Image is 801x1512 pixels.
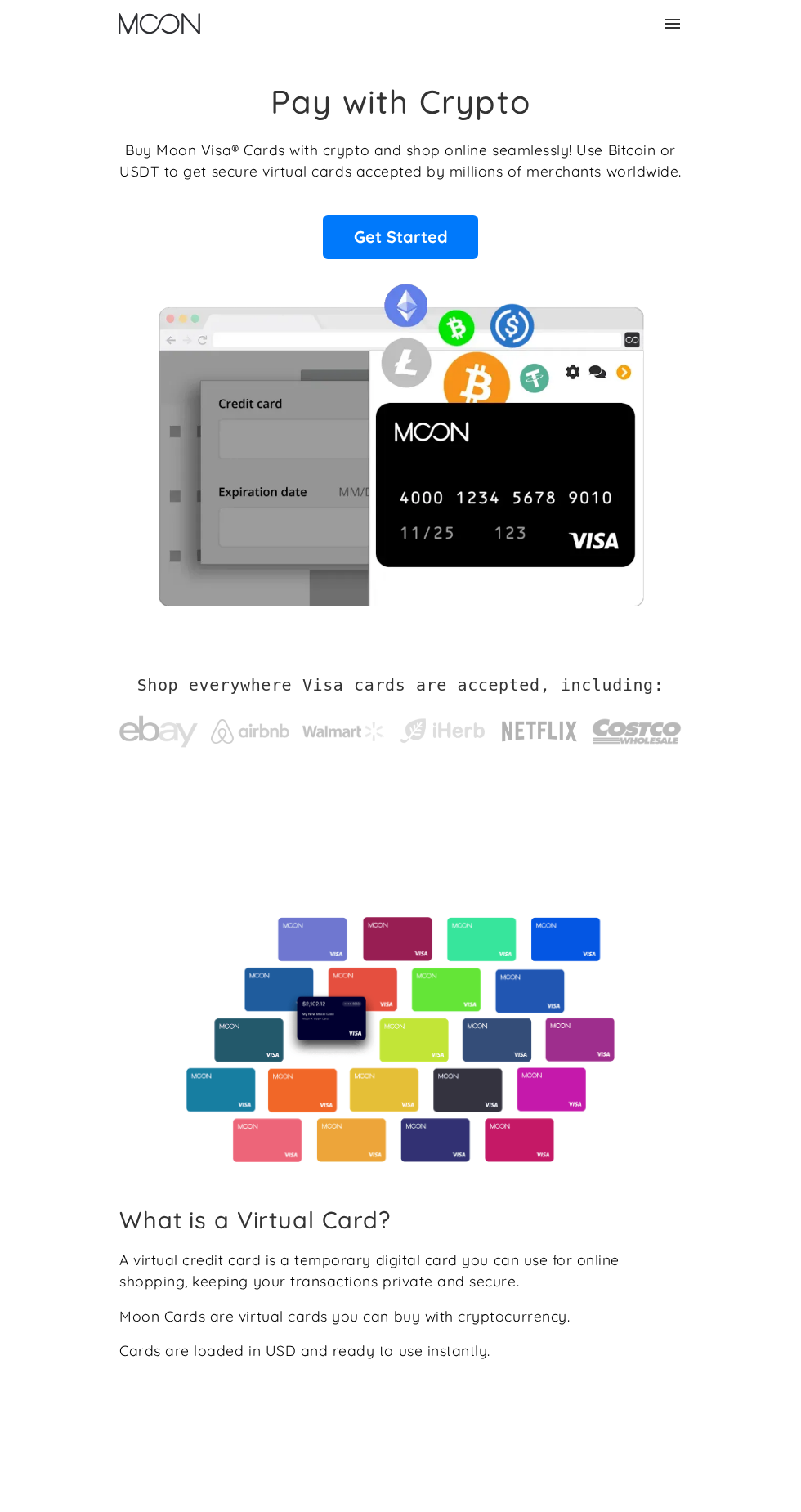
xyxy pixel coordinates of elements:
img: Costco [592,706,682,757]
img: Netflix [500,712,579,751]
img: Moon Logo [119,13,200,34]
img: Walmart [302,722,384,741]
a: iHerb [397,699,487,754]
a: Airbnb [211,703,289,752]
p: Buy Moon Visa® Cards with crypto and shop online seamlessly! Use Bitcoin or USDT to get secure vi... [119,139,682,182]
a: Costco [592,690,682,765]
div: A virtual credit card is a temporary digital card you can use for online shopping, keeping your t... [119,1249,682,1292]
div: Moon Cards are virtual cards you can buy with cryptocurrency. [119,1305,570,1326]
img: Airbnb [211,719,289,744]
a: home [119,13,200,34]
img: Virtual cards from Moon [184,917,617,1163]
h2: Shop everywhere Visa cards are accepted, including: [137,675,665,695]
a: Walmart [302,705,384,749]
h1: Pay with Crypto [271,82,530,121]
img: Moon Cards let you spend your crypto anywhere Visa is accepted. [119,272,682,606]
div: Cards are loaded in USD and ready to use instantly. [119,1340,490,1361]
a: Netflix [500,696,579,759]
h2: What is a Virtual Card? [119,1206,682,1234]
a: Get Started [323,215,478,259]
img: ebay [119,707,198,756]
a: ebay [119,691,198,764]
img: iHerb [397,715,487,746]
